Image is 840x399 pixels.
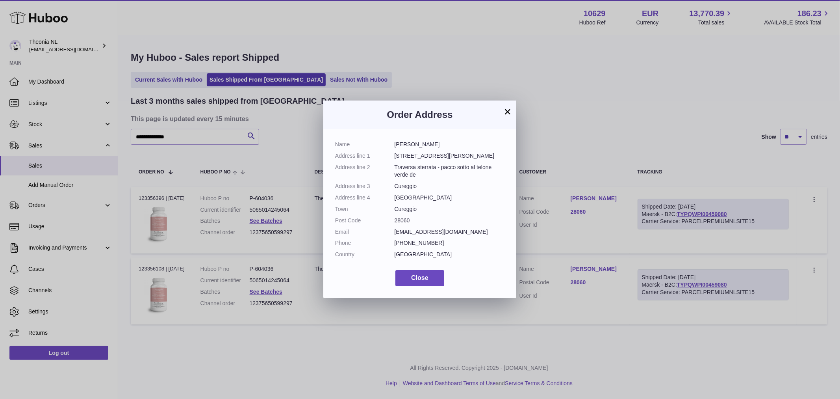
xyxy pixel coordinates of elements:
[395,251,505,258] dd: [GEOGRAPHIC_DATA]
[395,194,505,201] dd: [GEOGRAPHIC_DATA]
[395,205,505,213] dd: Cureggio
[395,164,505,179] dd: Traversa sterrata - pacco sotto al telone verde de
[335,108,504,121] h3: Order Address
[335,194,395,201] dt: Address line 4
[395,217,505,224] dd: 28060
[335,239,395,247] dt: Phone
[335,228,395,236] dt: Email
[395,183,505,190] dd: Cureggio
[395,270,444,286] button: Close
[335,251,395,258] dt: Country
[335,205,395,213] dt: Town
[395,141,505,148] dd: [PERSON_NAME]
[335,164,395,179] dt: Address line 2
[335,141,395,148] dt: Name
[335,152,395,160] dt: Address line 1
[395,239,505,247] dd: [PHONE_NUMBER]
[395,228,505,236] dd: [EMAIL_ADDRESS][DOMAIN_NAME]
[503,107,512,116] button: ×
[395,152,505,160] dd: [STREET_ADDRESS][PERSON_NAME]
[335,183,395,190] dt: Address line 3
[335,217,395,224] dt: Post Code
[411,274,428,281] span: Close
